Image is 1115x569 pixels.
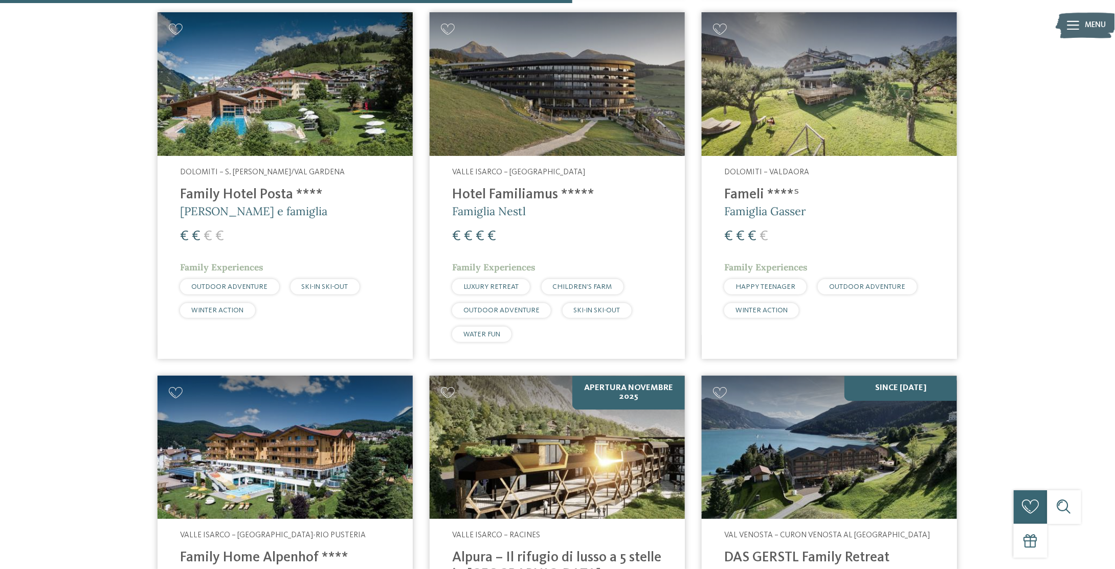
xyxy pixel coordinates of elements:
span: WATER FUN [463,331,500,338]
span: € [476,229,484,244]
img: Cercate un hotel per famiglie? Qui troverete solo i migliori! [702,376,957,519]
span: € [452,229,461,244]
h4: DAS GERSTL Family Retreat [724,550,934,566]
span: Famiglia Nestl [452,204,526,218]
span: OUTDOOR ADVENTURE [463,307,540,314]
span: € [760,229,768,244]
span: Valle Isarco – [GEOGRAPHIC_DATA]-Rio Pusteria [180,531,366,539]
h4: Family Hotel Posta **** [180,187,390,203]
img: Family Home Alpenhof **** [158,376,413,519]
span: LUXURY RETREAT [463,283,519,290]
span: € [487,229,496,244]
span: Family Experiences [180,261,263,273]
span: € [180,229,189,244]
span: € [215,229,224,244]
span: Famiglia Gasser [724,204,806,218]
h4: Family Home Alpenhof **** [180,550,390,566]
span: Dolomiti – Valdaora [724,168,809,176]
img: Cercate un hotel per famiglie? Qui troverete solo i migliori! [158,12,413,156]
span: € [736,229,745,244]
span: SKI-IN SKI-OUT [302,283,348,290]
span: Family Experiences [452,261,536,273]
span: Val Venosta – Curon Venosta al [GEOGRAPHIC_DATA] [724,531,930,539]
span: Family Experiences [724,261,808,273]
span: CHILDREN’S FARM [553,283,612,290]
span: € [464,229,473,244]
span: Valle Isarco – [GEOGRAPHIC_DATA] [452,168,585,176]
img: Cercate un hotel per famiglie? Qui troverete solo i migliori! [702,12,957,156]
a: Cercate un hotel per famiglie? Qui troverete solo i migliori! Dolomiti – S. [PERSON_NAME]/Val Gar... [158,12,413,358]
span: € [204,229,212,244]
img: Cercate un hotel per famiglie? Qui troverete solo i migliori! [430,376,685,519]
span: WINTER ACTION [735,307,788,314]
span: OUTDOOR ADVENTURE [191,283,267,290]
span: € [748,229,756,244]
span: € [724,229,733,244]
img: Cercate un hotel per famiglie? Qui troverete solo i migliori! [430,12,685,156]
span: HAPPY TEENAGER [735,283,795,290]
span: Dolomiti – S. [PERSON_NAME]/Val Gardena [180,168,345,176]
span: OUTDOOR ADVENTURE [830,283,906,290]
a: Cercate un hotel per famiglie? Qui troverete solo i migliori! Dolomiti – Valdaora Fameli ****ˢ Fa... [702,12,957,358]
span: Valle Isarco – Racines [452,531,540,539]
span: [PERSON_NAME] e famiglia [180,204,327,218]
a: Cercate un hotel per famiglie? Qui troverete solo i migliori! Valle Isarco – [GEOGRAPHIC_DATA] Ho... [430,12,685,358]
span: € [192,229,200,244]
span: WINTER ACTION [191,307,243,314]
span: SKI-IN SKI-OUT [574,307,620,314]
